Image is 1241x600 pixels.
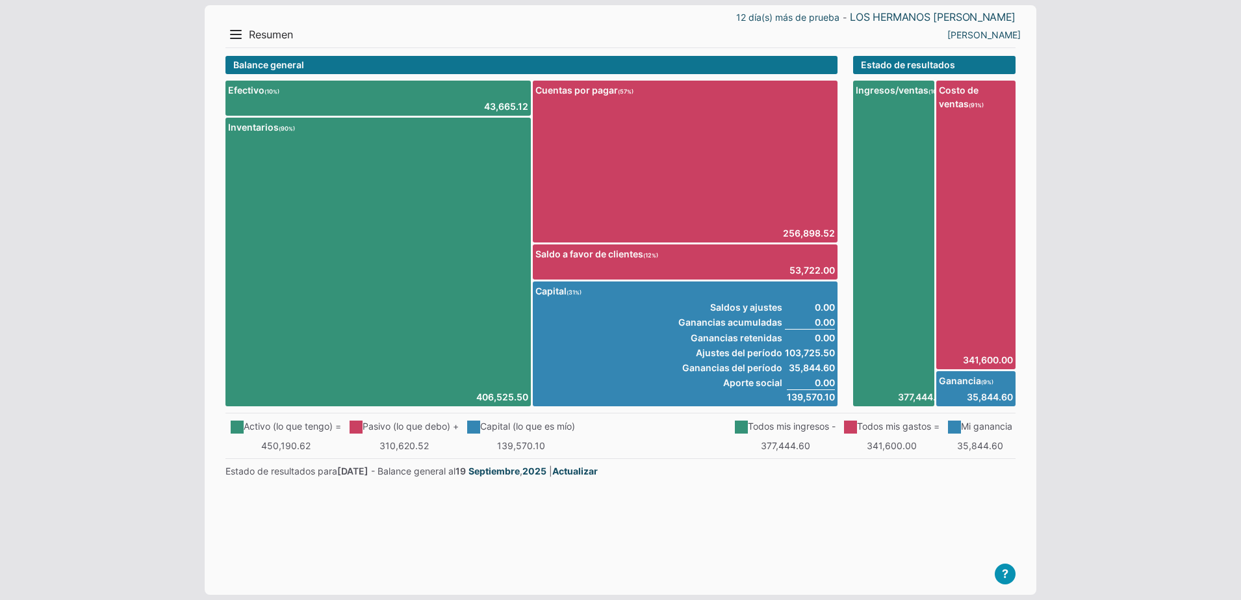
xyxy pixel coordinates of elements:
i: 9 [981,378,993,385]
td: 377,444.60 [730,436,839,455]
span: 139,570.10 [787,389,835,404]
td: Todos mis gastos = [839,417,943,436]
span: Aporte social [678,376,782,389]
b: [DATE] [337,465,368,476]
span: Ingresos/ventas [856,83,947,97]
span: Saldos y ajustes [678,300,782,314]
i: 12 [643,252,658,259]
td: 341,600.00 [839,436,943,455]
span: Cuentas por pagar [535,83,836,97]
div: Estado de resultados para - Balance general al | [225,463,1016,478]
button: ? [995,564,1016,584]
td: 310,620.52 [344,436,462,455]
td: Todos mis ingresos - [730,417,839,436]
i: 91 [969,101,984,109]
a: 35,844.60 [939,390,1013,404]
span: Capital [535,284,836,298]
span: - [843,14,847,21]
td: Activo (lo que tengo) = [225,417,344,436]
span: 0.00 [785,331,835,345]
span: Inventarios [228,120,528,134]
span: Ganancias retenidas [678,331,782,345]
span: , [468,465,546,476]
a: 406,525.50 [476,390,528,404]
div: Balance general [225,56,838,74]
span: 103,725.50 [785,346,835,359]
span: Saldo a favor de clientes [535,247,836,261]
a: 377,444.60 [856,390,947,404]
td: 139,570.10 [462,436,578,455]
i: 100 [928,88,947,95]
span: Ganancia [939,374,1013,387]
a: LOS HERMANOS [PERSON_NAME] [850,10,1016,24]
i: 57 [618,88,633,95]
a: 53,722.00 [789,263,835,277]
a: 2025 [522,464,546,478]
a: Septiembre [468,464,520,478]
a: 12 día(s) más de prueba [736,10,839,24]
td: 35,844.60 [943,436,1016,455]
span: Resumen [249,28,293,42]
a: 341,600.00 [939,353,1013,367]
a: 43,665.12 [484,99,528,113]
a: Actualizar [552,464,598,478]
button: Menu [225,24,246,45]
b: 19 [455,465,466,476]
a: 256,898.52 [783,226,835,240]
span: Ajustes del período [678,346,782,359]
span: 0.00 [785,300,835,314]
span: Costo de ventas [939,83,1013,111]
span: Efectivo [228,83,528,97]
td: 450,190.62 [225,436,344,455]
span: Ganancias acumuladas [678,315,782,330]
i: 10 [264,88,279,95]
td: Pasivo (lo que debo) + [344,417,462,436]
span: 0.00 [785,376,835,389]
span: Ganancias del período [678,361,782,374]
td: Capital (lo que es mío) [462,417,578,436]
span: 35,844.60 [785,361,835,374]
span: 0.00 [785,315,835,330]
a: Duniel Macias [947,28,1021,42]
td: Mi ganancia [943,417,1016,436]
i: 90 [279,125,295,132]
div: Estado de resultados [853,56,1016,74]
i: 31 [567,289,582,296]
